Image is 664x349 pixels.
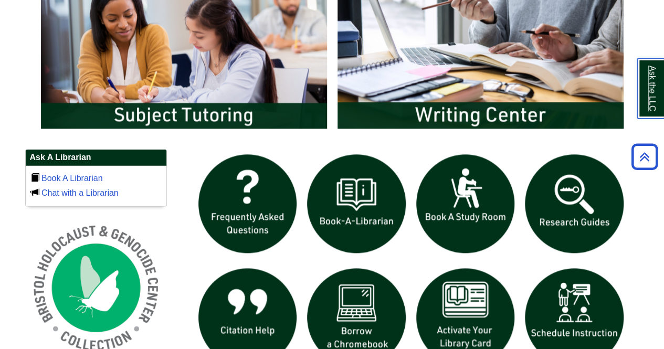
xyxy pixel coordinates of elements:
img: frequently asked questions [193,149,302,258]
img: Book a Librarian icon links to book a librarian web page [302,149,411,258]
img: book a study room icon links to book a study room web page [411,149,520,258]
a: Chat with a Librarian [41,188,119,197]
h2: Ask A Librarian [26,150,166,166]
a: Back to Top [628,150,661,164]
img: Research Guides icon links to research guides web page [520,149,629,258]
a: Book A Librarian [41,174,103,183]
